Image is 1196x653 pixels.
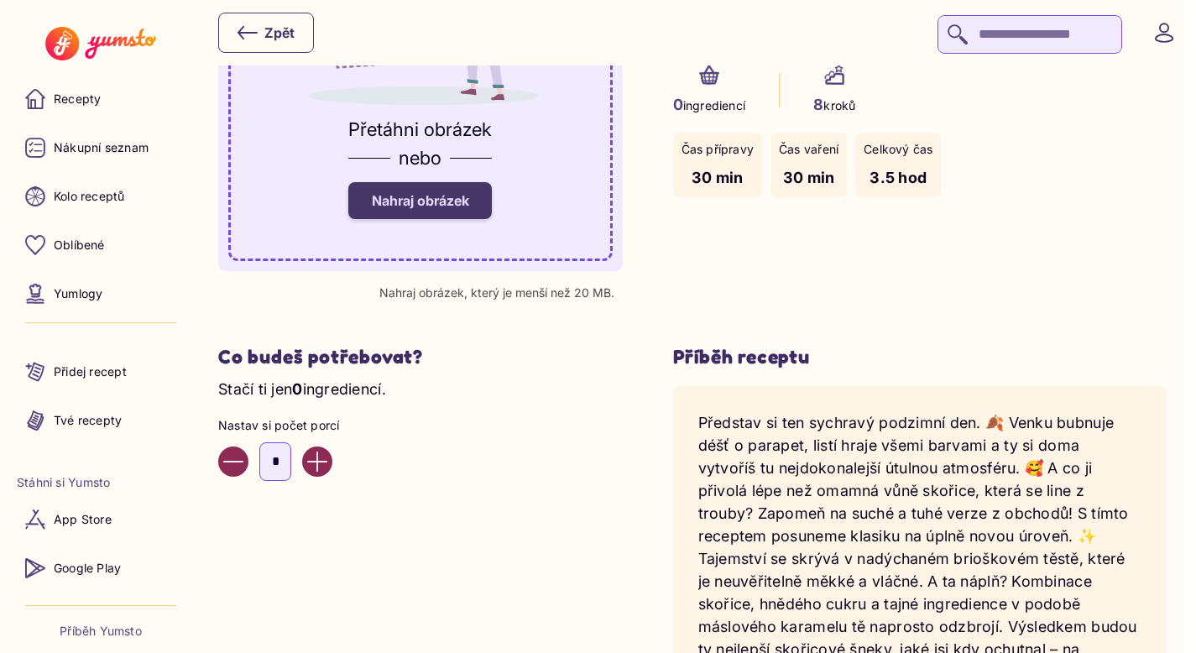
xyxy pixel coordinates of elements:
[779,141,838,158] p: Čas vaření
[372,192,469,209] span: Nahraj obrázek
[17,352,185,392] a: Přidej recept
[218,345,623,369] h2: Co budeš potřebovat?
[379,286,614,300] p: Nahraj obrázek, který je menší než 20 MB.
[673,345,1167,369] h3: Příběh receptu
[17,474,185,491] li: Stáhni si Yumsto
[17,225,185,265] a: Oblíbené
[54,560,121,577] p: Google Play
[60,623,142,640] a: Příběh Yumsto
[54,188,125,205] p: Kolo receptů
[17,499,185,540] a: App Store
[870,169,927,186] span: 3.5 hod
[238,23,295,43] div: Zpět
[45,27,155,60] img: Yumsto logo
[54,91,101,107] p: Recepty
[17,400,185,441] a: Tvé recepty
[692,169,744,186] span: 30 min
[17,274,185,314] a: Yumlogy
[399,144,441,172] p: nebo
[54,511,112,528] p: App Store
[54,285,102,302] p: Yumlogy
[218,417,623,434] p: Nastav si počet porcí
[302,447,332,477] button: Increase value
[54,237,105,253] p: Oblíbené
[218,13,314,53] button: Zpět
[54,363,127,380] p: Přidej recept
[17,548,185,588] a: Google Play
[813,96,823,113] span: 8
[17,176,185,217] a: Kolo receptů
[864,141,932,158] p: Celkový čas
[259,442,291,481] input: Enter number
[54,139,149,156] p: Nákupní seznam
[682,141,755,158] p: Čas přípravy
[17,79,185,119] a: Recepty
[218,447,248,477] button: Decrease value
[783,169,835,186] span: 30 min
[218,378,623,400] p: Stačí ti jen ingrediencí.
[813,93,855,116] p: kroků
[673,93,746,116] p: ingrediencí
[673,96,683,113] span: 0
[292,380,302,398] span: 0
[17,128,185,168] a: Nákupní seznam
[54,412,122,429] p: Tvé recepty
[348,115,492,144] p: Přetáhni obrázek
